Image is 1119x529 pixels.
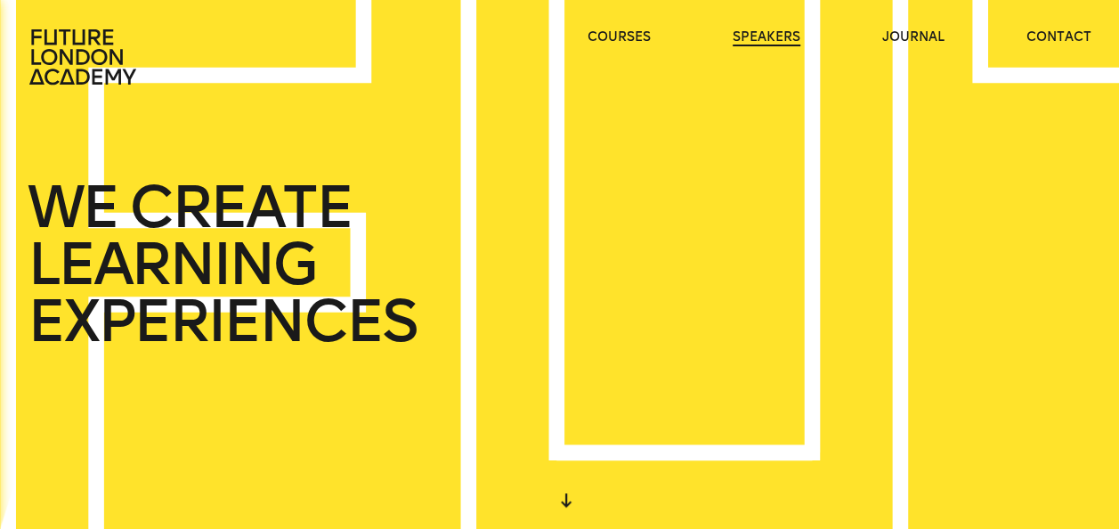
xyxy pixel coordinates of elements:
[28,179,118,236] span: WE
[882,28,945,46] a: journal
[28,293,416,350] span: EXPERIENCES
[28,236,316,293] span: LEARNING
[130,179,352,236] span: CREATE
[1026,28,1091,46] a: contact
[733,28,800,46] a: speakers
[588,28,651,46] a: courses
